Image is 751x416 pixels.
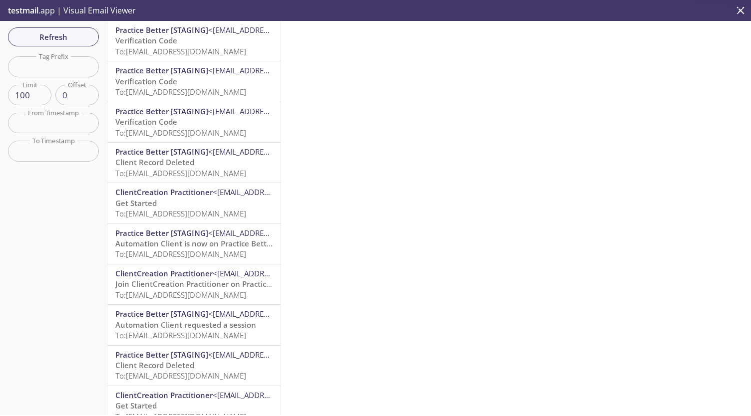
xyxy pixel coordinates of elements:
span: Refresh [16,30,91,43]
div: Practice Better [STAGING]<[EMAIL_ADDRESS][DOMAIN_NAME]>Automation Client is now on Practice Bette... [107,224,281,264]
span: ClientCreation Practitioner [115,187,213,197]
span: To: [EMAIL_ADDRESS][DOMAIN_NAME] [115,87,246,97]
span: Practice Better [STAGING] [115,65,208,75]
span: Get Started [115,401,157,411]
span: Automation Client is now on Practice Better [115,238,274,248]
span: <[EMAIL_ADDRESS][DOMAIN_NAME]> [208,65,338,75]
div: Practice Better [STAGING]<[EMAIL_ADDRESS][DOMAIN_NAME]>Client Record DeletedTo:[EMAIL_ADDRESS][DO... [107,143,281,183]
div: ClientCreation Practitioner<[EMAIL_ADDRESS][DOMAIN_NAME]>Join ClientCreation Practitioner on Prac... [107,264,281,304]
span: Practice Better [STAGING] [115,350,208,360]
span: <[EMAIL_ADDRESS][DOMAIN_NAME]> [208,147,338,157]
span: Practice Better [STAGING] [115,309,208,319]
span: ClientCreation Practitioner [115,390,213,400]
div: Practice Better [STAGING]<[EMAIL_ADDRESS][DOMAIN_NAME]>Verification CodeTo:[EMAIL_ADDRESS][DOMAIN... [107,21,281,61]
span: Join ClientCreation Practitioner on Practice Better [115,279,296,289]
span: <[EMAIL_ADDRESS][DOMAIN_NAME]> [208,25,338,35]
span: <[EMAIL_ADDRESS][DOMAIN_NAME]> [213,390,342,400]
span: Automation Client requested a session [115,320,256,330]
span: Client Record Deleted [115,360,194,370]
span: <[EMAIL_ADDRESS][DOMAIN_NAME]> [213,187,342,197]
span: Verification Code [115,117,177,127]
span: <[EMAIL_ADDRESS][DOMAIN_NAME]> [213,268,342,278]
span: Practice Better [STAGING] [115,147,208,157]
button: Refresh [8,27,99,46]
span: Verification Code [115,35,177,45]
div: Practice Better [STAGING]<[EMAIL_ADDRESS][DOMAIN_NAME]>Automation Client requested a sessionTo:[E... [107,305,281,345]
span: Practice Better [STAGING] [115,228,208,238]
span: To: [EMAIL_ADDRESS][DOMAIN_NAME] [115,208,246,218]
span: ClientCreation Practitioner [115,268,213,278]
div: Practice Better [STAGING]<[EMAIL_ADDRESS][DOMAIN_NAME]>Verification CodeTo:[EMAIL_ADDRESS][DOMAIN... [107,61,281,101]
div: Practice Better [STAGING]<[EMAIL_ADDRESS][DOMAIN_NAME]>Verification CodeTo:[EMAIL_ADDRESS][DOMAIN... [107,102,281,142]
span: Verification Code [115,76,177,86]
span: <[EMAIL_ADDRESS][DOMAIN_NAME]> [208,106,338,116]
span: Client Record Deleted [115,157,194,167]
div: Practice Better [STAGING]<[EMAIL_ADDRESS][DOMAIN_NAME]>Client Record DeletedTo:[EMAIL_ADDRESS][DO... [107,346,281,386]
span: To: [EMAIL_ADDRESS][DOMAIN_NAME] [115,128,246,138]
span: To: [EMAIL_ADDRESS][DOMAIN_NAME] [115,290,246,300]
span: <[EMAIL_ADDRESS][DOMAIN_NAME]> [208,350,338,360]
span: Get Started [115,198,157,208]
span: Practice Better [STAGING] [115,25,208,35]
span: testmail [8,5,38,16]
span: <[EMAIL_ADDRESS][DOMAIN_NAME]> [208,309,338,319]
div: ClientCreation Practitioner<[EMAIL_ADDRESS][DOMAIN_NAME]>Get StartedTo:[EMAIL_ADDRESS][DOMAIN_NAME] [107,183,281,223]
span: To: [EMAIL_ADDRESS][DOMAIN_NAME] [115,249,246,259]
span: Practice Better [STAGING] [115,106,208,116]
span: To: [EMAIL_ADDRESS][DOMAIN_NAME] [115,168,246,178]
span: To: [EMAIL_ADDRESS][DOMAIN_NAME] [115,330,246,340]
span: <[EMAIL_ADDRESS][DOMAIN_NAME]> [208,228,338,238]
span: To: [EMAIL_ADDRESS][DOMAIN_NAME] [115,371,246,381]
span: To: [EMAIL_ADDRESS][DOMAIN_NAME] [115,46,246,56]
